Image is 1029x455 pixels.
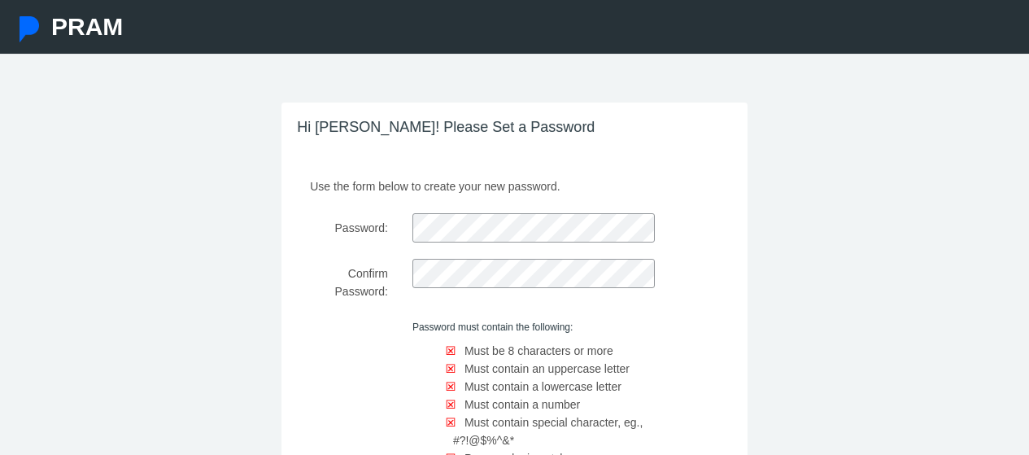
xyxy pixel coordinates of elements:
h3: Hi [PERSON_NAME]! Please Set a Password [281,103,748,153]
label: Confirm Password: [286,259,400,305]
p: Use the form below to create your new password. [298,172,731,195]
h6: Password must contain the following: [412,322,655,333]
span: Must contain special character, eg., #?!@$%^&* [453,416,643,447]
span: PRAM [51,13,123,40]
span: Must contain an uppercase letter [464,362,630,375]
label: Password: [286,213,400,243]
span: Must contain a lowercase letter [464,380,621,393]
span: Must be 8 characters or more [464,344,613,357]
img: Pram Partner [16,16,42,42]
span: Must contain a number [464,398,580,411]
